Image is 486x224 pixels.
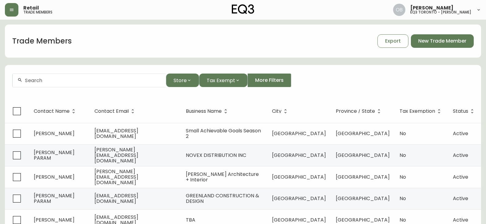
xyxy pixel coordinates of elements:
span: Active [453,130,468,137]
span: [GEOGRAPHIC_DATA] [336,195,390,202]
span: New Trade Member [418,38,466,44]
span: [GEOGRAPHIC_DATA] [272,195,326,202]
span: No [400,130,406,137]
span: [PERSON_NAME] Architecture + Interior [186,171,259,183]
span: [GEOGRAPHIC_DATA] [336,152,390,159]
span: [GEOGRAPHIC_DATA] [336,173,390,180]
span: [PERSON_NAME] [34,173,75,180]
img: 8e0065c524da89c5c924d5ed86cfe468 [393,4,405,16]
button: Export [377,34,408,48]
span: Active [453,152,468,159]
span: [GEOGRAPHIC_DATA] [336,216,390,223]
span: Contact Email [94,108,137,114]
span: [PERSON_NAME] [34,216,75,223]
span: [EMAIL_ADDRESS][DOMAIN_NAME] [94,127,138,140]
span: [PERSON_NAME] PARAM [34,192,75,205]
span: City [272,109,281,113]
span: [PERSON_NAME] [410,6,453,10]
span: [PERSON_NAME][EMAIL_ADDRESS][DOMAIN_NAME] [94,168,138,186]
span: Active [453,195,468,202]
span: Status [453,109,468,113]
span: Active [453,216,468,223]
span: [PERSON_NAME] [34,130,75,137]
span: [GEOGRAPHIC_DATA] [272,216,326,223]
span: Tax Exemption [400,109,435,113]
span: Tax Exemption [400,108,443,114]
span: No [400,195,406,202]
span: Contact Name [34,109,70,113]
span: No [400,173,406,180]
span: Store [174,77,187,84]
button: More Filters [247,74,291,87]
span: GREENLAND CONSTRUCTION & DESIGN [186,192,259,205]
span: [GEOGRAPHIC_DATA] [336,130,390,137]
h1: Trade Members [12,36,72,46]
span: Business Name [186,109,222,113]
span: Tax Exempt [207,77,235,84]
span: Small Achievable Goals Season 2 [186,127,261,140]
input: Search [25,78,161,83]
span: Contact Name [34,108,78,114]
span: Business Name [186,108,230,114]
h5: eq3 toronto - [PERSON_NAME] [410,10,471,14]
span: More Filters [255,77,284,84]
h5: trade members [23,10,52,14]
img: logo [232,4,254,14]
span: [GEOGRAPHIC_DATA] [272,173,326,180]
span: Retail [23,6,39,10]
span: Status [453,108,476,114]
button: Store [166,74,199,87]
span: Contact Email [94,109,129,113]
span: TBA [186,216,195,223]
span: NOVEX DISTRIBUTION INC [186,152,246,159]
span: Province / State [336,108,383,114]
span: City [272,108,289,114]
span: [PERSON_NAME][EMAIL_ADDRESS][DOMAIN_NAME] [94,146,138,164]
span: No [400,216,406,223]
button: New Trade Member [411,34,474,48]
span: Active [453,173,468,180]
span: No [400,152,406,159]
span: [GEOGRAPHIC_DATA] [272,130,326,137]
span: Export [385,38,401,44]
span: [PERSON_NAME] PARAM [34,149,75,161]
span: Province / State [336,109,375,113]
button: Tax Exempt [199,74,247,87]
span: [EMAIL_ADDRESS][DOMAIN_NAME] [94,192,138,205]
span: [GEOGRAPHIC_DATA] [272,152,326,159]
